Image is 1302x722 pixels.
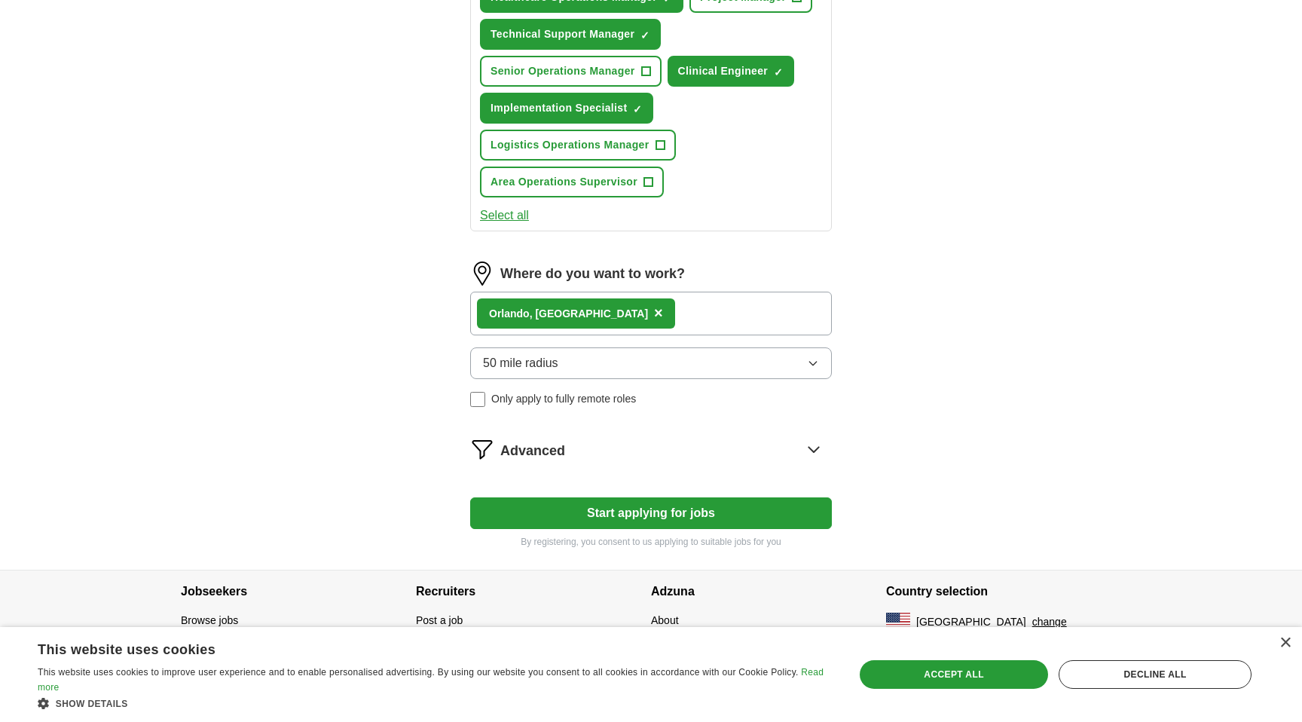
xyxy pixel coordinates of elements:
[56,699,128,709] span: Show details
[1032,614,1067,630] button: change
[654,304,663,321] span: ×
[181,614,238,626] a: Browse jobs
[480,167,664,197] button: Area Operations Supervisor
[1279,638,1291,649] div: Close
[491,174,637,190] span: Area Operations Supervisor
[470,347,832,379] button: 50 mile radius
[483,354,558,372] span: 50 mile radius
[491,26,634,42] span: Technical Support Manager
[416,614,463,626] a: Post a job
[668,56,795,87] button: Clinical Engineer✓
[916,614,1026,630] span: [GEOGRAPHIC_DATA]
[640,29,649,41] span: ✓
[651,614,679,626] a: About
[470,535,832,549] p: By registering, you consent to us applying to suitable jobs for you
[480,56,662,87] button: Senior Operations Manager
[470,392,485,407] input: Only apply to fully remote roles
[500,264,685,284] label: Where do you want to work?
[470,497,832,529] button: Start applying for jobs
[774,66,783,78] span: ✓
[480,130,676,161] button: Logistics Operations Manager
[480,93,653,124] button: Implementation Specialist✓
[489,307,530,320] strong: Orlando
[491,63,635,79] span: Senior Operations Manager
[470,262,494,286] img: location.png
[1059,660,1252,689] div: Decline all
[38,696,830,711] div: Show details
[500,441,565,461] span: Advanced
[886,571,1121,613] h4: Country selection
[633,103,642,115] span: ✓
[480,19,661,50] button: Technical Support Manager✓
[654,302,663,325] button: ×
[678,63,769,79] span: Clinical Engineer
[38,636,793,659] div: This website uses cookies
[491,391,636,407] span: Only apply to fully remote roles
[38,667,799,678] span: This website uses cookies to improve user experience and to enable personalised advertising. By u...
[480,207,529,225] button: Select all
[491,100,627,116] span: Implementation Specialist
[886,613,910,631] img: US flag
[491,137,649,153] span: Logistics Operations Manager
[860,660,1048,689] div: Accept all
[489,306,648,322] div: , [GEOGRAPHIC_DATA]
[470,437,494,461] img: filter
